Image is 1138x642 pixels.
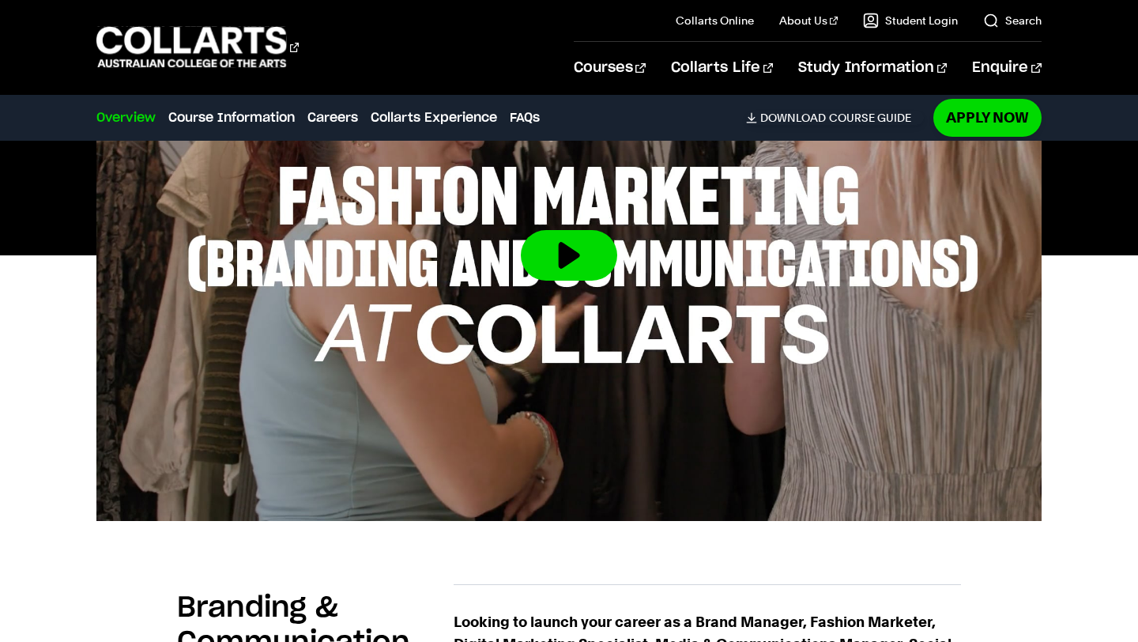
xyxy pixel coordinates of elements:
[863,13,958,28] a: Student Login
[933,99,1042,136] a: Apply Now
[676,13,754,28] a: Collarts Online
[574,42,646,94] a: Courses
[779,13,838,28] a: About Us
[96,108,156,127] a: Overview
[760,111,826,125] span: Download
[983,13,1042,28] a: Search
[510,108,540,127] a: FAQs
[168,108,295,127] a: Course Information
[798,42,947,94] a: Study Information
[671,42,773,94] a: Collarts Life
[972,42,1041,94] a: Enquire
[96,25,299,70] div: Go to homepage
[371,108,497,127] a: Collarts Experience
[307,108,358,127] a: Careers
[746,111,924,125] a: DownloadCourse Guide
